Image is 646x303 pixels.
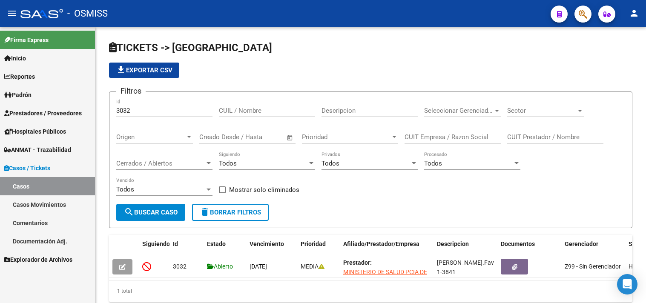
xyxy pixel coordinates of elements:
[250,263,267,270] span: [DATE]
[4,127,66,136] span: Hospitales Públicos
[4,35,49,45] span: Firma Express
[507,107,576,114] span: Sector
[200,209,261,216] span: Borrar Filtros
[343,240,419,247] span: Afiliado/Prestador/Empresa
[4,163,50,173] span: Casos / Tickets
[241,133,283,141] input: Fecha fin
[302,133,390,141] span: Prioridad
[219,160,237,167] span: Todos
[565,240,598,247] span: Gerenciador
[173,240,178,247] span: Id
[116,186,134,193] span: Todos
[192,204,269,221] button: Borrar Filtros
[142,240,170,247] span: Siguiendo
[437,259,520,276] span: [PERSON_NAME].FavaloroFact 1-3841
[116,65,126,75] mat-icon: file_download
[139,235,169,263] datatable-header-cell: Siguiendo
[297,235,340,263] datatable-header-cell: Prioridad
[7,8,17,18] mat-icon: menu
[207,263,233,270] span: Abierto
[4,72,35,81] span: Reportes
[246,235,297,263] datatable-header-cell: Vencimiento
[109,42,272,54] span: TICKETS -> [GEOGRAPHIC_DATA]
[4,255,72,264] span: Explorador de Archivos
[67,4,108,23] span: - OSMISS
[199,133,234,141] input: Fecha inicio
[501,240,535,247] span: Documentos
[561,235,625,263] datatable-header-cell: Gerenciador
[116,133,185,141] span: Origen
[173,263,187,270] span: 3032
[124,207,134,217] mat-icon: search
[116,85,146,97] h3: Filtros
[204,235,246,263] datatable-header-cell: Estado
[434,235,497,263] datatable-header-cell: Descripcion
[424,107,493,114] span: Seleccionar Gerenciador
[301,263,324,270] span: MEDIA
[340,235,434,263] datatable-header-cell: Afiliado/Prestador/Empresa
[629,8,639,18] mat-icon: person
[124,209,178,216] span: Buscar Caso
[109,63,179,78] button: Exportar CSV
[4,145,71,154] span: ANMAT - Trazabilidad
[116,66,172,74] span: Exportar CSV
[617,274,637,294] div: Open Intercom Messenger
[322,160,339,167] span: Todos
[116,204,185,221] button: Buscar Caso
[565,263,621,270] span: Z99 - Sin Gerenciador
[4,109,82,118] span: Prestadores / Proveedores
[343,269,427,285] span: MINISTERIO DE SALUD PCIA DE BS AS
[285,133,295,143] button: Open calendar
[207,240,226,247] span: Estado
[497,235,561,263] datatable-header-cell: Documentos
[343,259,372,266] strong: Prestador:
[4,90,32,100] span: Padrón
[169,235,204,263] datatable-header-cell: Id
[424,160,442,167] span: Todos
[229,185,299,195] span: Mostrar solo eliminados
[250,240,284,247] span: Vencimiento
[116,160,205,167] span: Cerrados / Abiertos
[4,54,26,63] span: Inicio
[200,207,210,217] mat-icon: delete
[109,280,632,302] div: 1 total
[437,240,469,247] span: Descripcion
[301,240,326,247] span: Prioridad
